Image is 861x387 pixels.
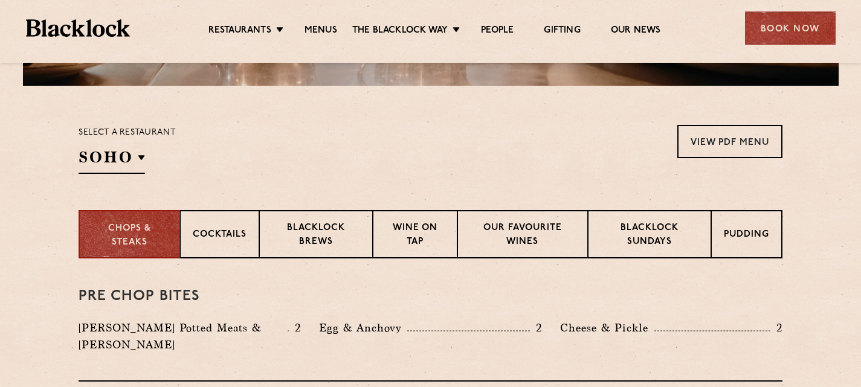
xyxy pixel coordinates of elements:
[770,320,782,336] p: 2
[92,222,167,249] p: Chops & Steaks
[530,320,542,336] p: 2
[724,228,769,243] p: Pudding
[470,222,575,250] p: Our favourite wines
[745,11,836,45] div: Book Now
[79,125,176,141] p: Select a restaurant
[305,25,337,38] a: Menus
[208,25,271,38] a: Restaurants
[601,222,698,250] p: Blacklock Sundays
[272,222,360,250] p: Blacklock Brews
[319,319,407,336] p: Egg & Anchovy
[677,125,782,158] a: View PDF Menu
[560,319,654,336] p: Cheese & Pickle
[289,320,301,336] p: 2
[79,319,288,353] p: [PERSON_NAME] Potted Meats & [PERSON_NAME]
[481,25,514,38] a: People
[611,25,661,38] a: Our News
[352,25,448,38] a: The Blacklock Way
[193,228,247,243] p: Cocktails
[79,289,782,304] h3: Pre Chop Bites
[544,25,580,38] a: Gifting
[385,222,445,250] p: Wine on Tap
[79,147,145,174] h2: SOHO
[26,19,131,37] img: BL_Textured_Logo-footer-cropped.svg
